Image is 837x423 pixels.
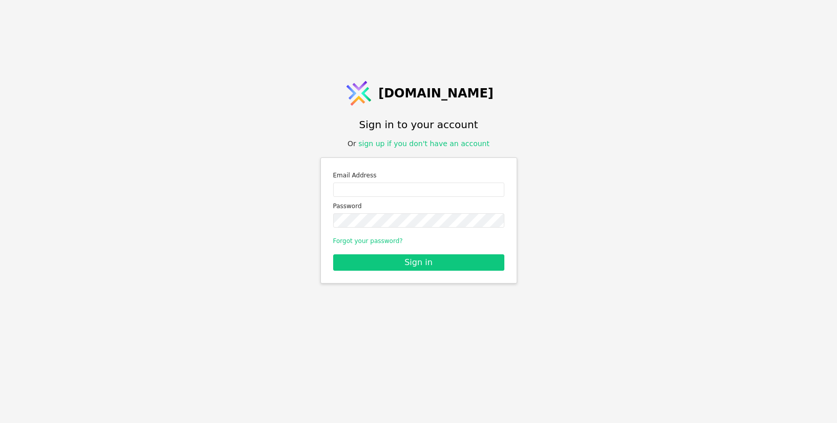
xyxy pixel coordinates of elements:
a: sign up if you don't have an account [358,139,489,148]
a: [DOMAIN_NAME] [343,78,494,109]
a: Forgot your password? [333,237,403,245]
span: [DOMAIN_NAME] [378,84,494,103]
button: Sign in [333,254,504,271]
h1: Sign in to your account [359,117,478,132]
input: Password [333,213,504,228]
label: Password [333,201,504,211]
div: Or [348,138,489,149]
label: Email Address [333,170,504,180]
input: Email address [333,183,504,197]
